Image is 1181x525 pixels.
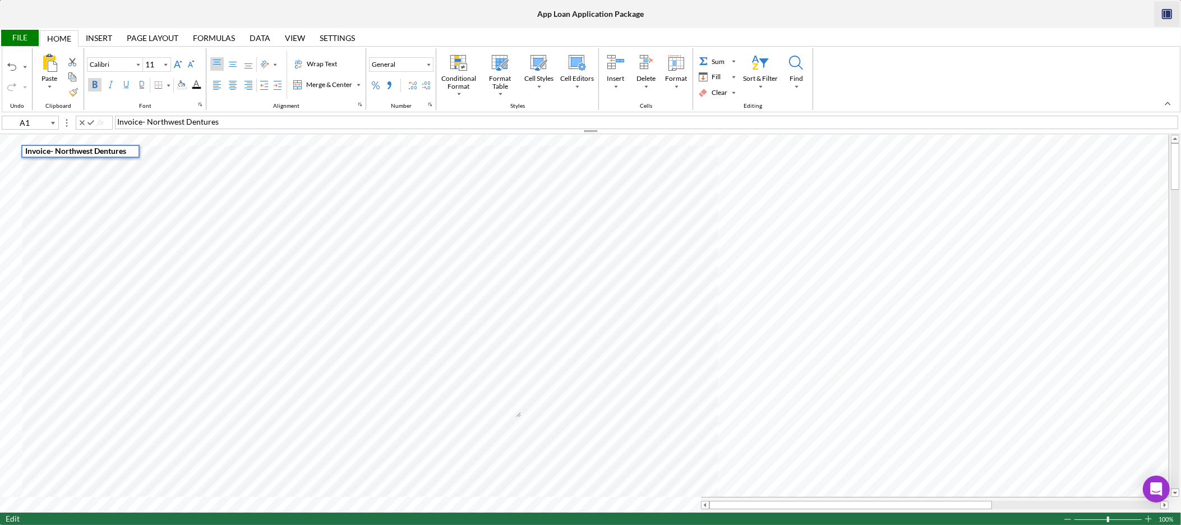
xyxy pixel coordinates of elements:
div: View [285,34,305,43]
div: Zoom [1107,517,1109,522]
div: Decrease Indent [257,79,271,92]
div: Fill [709,72,723,82]
div: Insert [605,74,627,84]
div: Merge & Center [291,78,363,92]
div: Background Color [174,78,189,92]
div: Sum [696,54,738,68]
label: Double Underline [135,78,149,92]
div: Delete [631,52,661,95]
div: indicatorAlignment [356,100,365,109]
div: Font Size [143,57,171,72]
div: Format [662,52,691,95]
div: Decrease Font Size [184,57,198,71]
div: Cell Styles [522,52,556,95]
div: Font Color [189,78,204,92]
div: Styles [436,48,599,110]
div: Sort & Filter [740,52,781,95]
div: Fill [696,70,738,84]
div: App Loan Application Package [537,10,644,19]
div: Increase Indent [271,79,284,92]
div: Cells [637,103,655,109]
div: View [278,30,312,46]
div: Font [84,48,206,110]
div: Format Table [480,52,520,98]
div: Data [242,30,278,46]
span: Invoice- Northwest Dentures [117,117,219,126]
div: Border [151,79,173,92]
div: Conditional Format [439,74,478,92]
button: General [369,57,433,72]
div: Clear [697,86,730,99]
div: Format Table [481,74,520,92]
div: Increase Font Size [171,57,184,71]
div: Conditional Format [439,52,479,98]
div: Merge & Center [292,79,354,91]
div: Clear [709,88,730,98]
div: Merge & Center [304,80,354,90]
div: Settings [320,34,355,43]
div: Data [250,34,270,43]
div: Clear [696,86,738,99]
label: Top Align [210,57,224,71]
div: Percent Style [369,79,382,92]
div: Increase Decimal [406,79,419,92]
div: Formulas [193,34,235,43]
label: Middle Align [226,57,239,71]
div: Find [782,52,811,95]
div: Styles [508,103,528,109]
div: Format [663,74,690,84]
div: indicatorNumbers [426,100,435,109]
div: Formulas [186,30,242,46]
div: Alignment [270,103,302,109]
label: Left Align [210,79,224,92]
div: Comma Style [382,79,396,92]
div: Number [366,48,436,110]
div: Editing [693,48,813,110]
div: Cell Editors [558,74,596,84]
div: Cells [599,48,693,110]
div: Zoom level [1159,513,1175,525]
label: Bottom Align [242,57,255,71]
div: Number Format [369,57,433,72]
div: indicatorFonts [196,100,205,109]
div: Alignment [206,48,366,110]
div: Page Layout [127,34,178,43]
label: Right Align [242,79,255,92]
div: Open Intercom Messenger [1143,476,1170,503]
div: Font Family [87,57,143,72]
div: Orientation [258,58,279,71]
div: Sum [709,57,727,67]
div: Fill [697,71,730,83]
div: General [370,60,398,70]
div: Insert [601,52,630,95]
div: Font [136,103,154,109]
div: Zoom In [1144,513,1153,525]
div: Cell Editors [557,52,597,95]
div: Page Layout [119,30,186,46]
div: Cell Styles [522,74,556,84]
div: Delete [634,74,658,84]
div: Settings [312,30,362,46]
div: Find [787,74,805,84]
div: Zoom [1074,513,1144,525]
label: Center Align [226,79,239,92]
div: Decrease Decimal [419,79,433,92]
div: Sort & Filter [741,74,780,84]
div: Editing [741,103,765,109]
div: Sum [697,55,730,67]
div: Number [388,103,414,109]
label: Wrap Text [292,57,340,71]
div: Wrap Text [305,59,339,69]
